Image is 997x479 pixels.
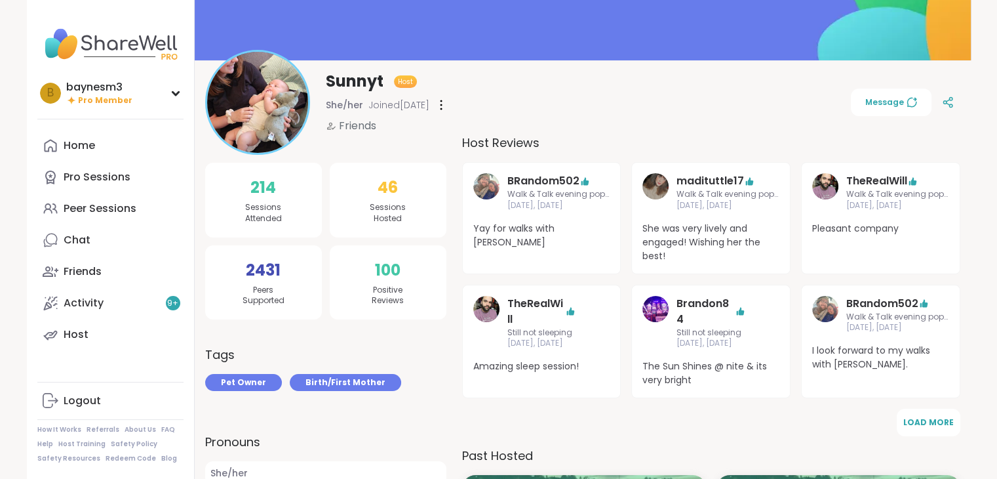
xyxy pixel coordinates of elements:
[473,222,610,249] span: Yay for walks with [PERSON_NAME]
[851,89,931,116] button: Message
[903,417,954,428] span: Load More
[161,425,175,434] a: FAQ
[64,233,90,247] div: Chat
[812,173,838,211] a: TheRealWill
[167,298,178,309] span: 9 +
[378,176,398,199] span: 46
[676,200,779,211] span: [DATE], [DATE]
[207,52,308,153] img: Sunnyt
[243,285,284,307] span: Peers Supported
[676,173,744,189] a: madituttle17
[326,98,363,112] span: She/her
[370,202,406,224] span: Sessions Hosted
[37,319,184,350] a: Host
[161,454,177,463] a: Blog
[507,189,610,200] span: Walk & Talk evening pop up
[473,173,499,211] a: BRandom502
[375,259,401,282] span: 100
[473,360,610,373] span: Amazing sleep session!
[305,377,385,388] span: Birth/First Mother
[111,440,157,449] a: Safety Policy
[462,447,960,465] h3: Past Hosted
[846,296,918,312] a: BRandom502
[812,173,838,199] img: TheRealWill
[205,346,235,364] h3: Tags
[106,454,156,463] a: Redeem Code
[246,259,281,282] span: 2431
[398,77,413,87] span: Host
[642,360,779,387] span: The Sun Shines @ nite & its very bright
[64,296,104,310] div: Activity
[37,224,184,256] a: Chat
[37,454,100,463] a: Safety Resources
[473,296,499,322] img: TheRealWill
[64,327,88,342] div: Host
[846,200,949,211] span: [DATE], [DATE]
[676,296,735,327] a: Brandon84
[473,296,499,350] a: TheRealWill
[205,433,446,451] label: Pronouns
[339,118,376,134] span: Friends
[58,440,106,449] a: Host Training
[64,264,102,279] div: Friends
[64,201,136,216] div: Peer Sessions
[37,440,53,449] a: Help
[37,385,184,417] a: Logout
[846,173,907,189] a: TheRealWill
[642,296,669,322] img: Brandon84
[507,173,579,189] a: BRandom502
[37,21,184,67] img: ShareWell Nav Logo
[642,296,669,350] a: Brandon84
[37,256,184,287] a: Friends
[507,296,566,327] a: TheRealWill
[37,193,184,224] a: Peer Sessions
[37,130,184,161] a: Home
[78,95,132,106] span: Pro Member
[64,138,95,153] div: Home
[507,200,610,211] span: [DATE], [DATE]
[66,80,132,94] div: baynesm3
[37,425,81,434] a: How It Works
[812,296,838,322] img: BRandom502
[87,425,119,434] a: Referrals
[64,170,130,184] div: Pro Sessions
[47,85,54,102] span: b
[507,327,576,339] span: Still not sleeping
[642,173,669,199] img: madituttle17
[812,296,838,334] a: BRandom502
[676,189,779,200] span: Walk & Talk evening pop up
[37,287,184,319] a: Activity9+
[676,338,745,349] span: [DATE], [DATE]
[642,173,669,211] a: madituttle17
[64,394,101,408] div: Logout
[812,222,949,236] span: Pleasant company
[221,377,266,388] span: Pet Owner
[368,98,429,112] span: Joined [DATE]
[372,285,404,307] span: Positive Reviews
[897,409,960,436] button: Load More
[250,176,276,199] span: 214
[846,312,949,323] span: Walk & Talk evening pop up
[642,222,779,263] span: She was very lively and engaged! Wishing her the best!
[473,173,499,199] img: BRandom502
[245,202,282,224] span: Sessions Attended
[507,338,576,349] span: [DATE], [DATE]
[326,71,383,92] span: Sunnyt
[125,425,156,434] a: About Us
[846,189,949,200] span: Walk & Talk evening pop up
[865,96,917,108] span: Message
[676,327,745,339] span: Still not sleeping
[846,322,949,333] span: [DATE], [DATE]
[37,161,184,193] a: Pro Sessions
[812,344,949,371] span: I look forward to my walks with [PERSON_NAME].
